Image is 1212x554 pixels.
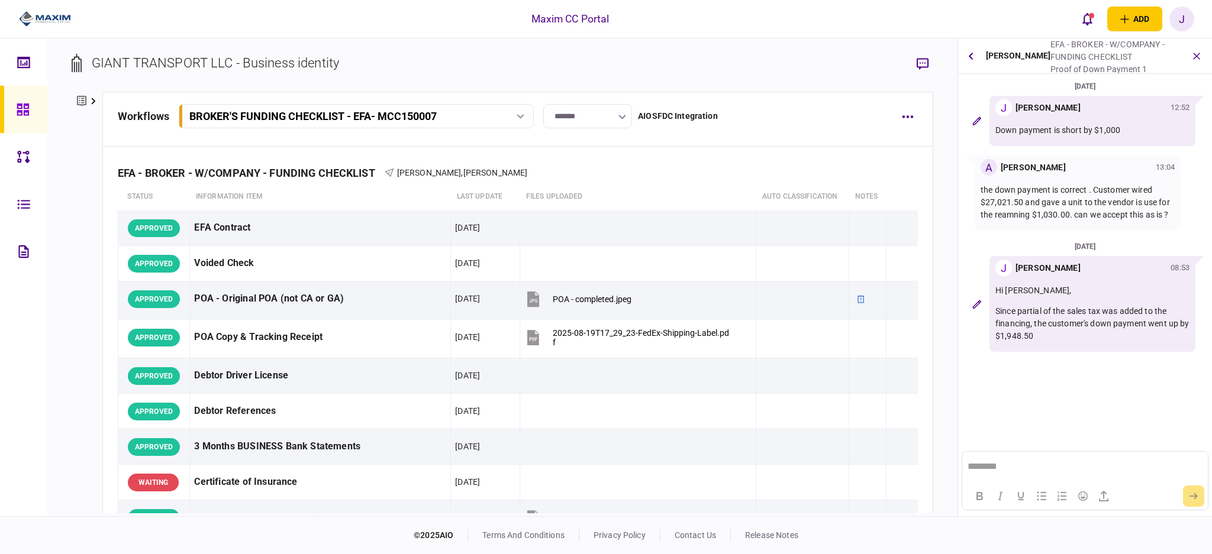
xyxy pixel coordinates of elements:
div: A [981,159,997,176]
a: terms and conditions [482,530,565,540]
iframe: Rich Text Area [962,452,1207,482]
button: articles of organization.pdf [524,504,652,531]
div: APPROVED [128,438,180,456]
div: © 2025 AIO [414,529,468,542]
div: [DATE] [455,370,480,381]
button: Bullet list [1032,488,1052,504]
button: 2025-08-19T17_29_23-FedEx-Shipping-Label.pdf [524,324,731,351]
div: APPROVED [128,403,180,420]
button: open adding identity options [1107,7,1162,31]
div: APPROVED [128,255,180,273]
div: articles of organization.pdf [553,513,652,523]
div: POA Copy & Tracking Receipt [194,324,446,351]
div: [DATE] [455,476,480,488]
div: EFA Contract [194,215,446,241]
th: Information item [190,183,451,210]
button: Emojis [1073,488,1093,504]
div: 08:53 [1171,262,1190,274]
div: BROKER'S FUNDING CHECKLIST - EFA - MCC150007 [189,110,437,122]
div: 13:04 [1156,161,1175,173]
th: status [118,183,190,210]
div: [DATE] [963,80,1207,93]
button: J [1169,7,1194,31]
button: Italic [990,488,1010,504]
div: APPROVED [128,509,180,527]
button: Numbered list [1052,488,1072,504]
div: 2025-08-19T17_29_23-FedEx-Shipping-Label.pdf [553,328,731,347]
div: [DATE] [455,405,480,417]
div: Debtor References [194,398,446,425]
div: APPROVED [128,219,180,237]
div: POA - completed.jpeg [553,294,631,304]
div: J [995,260,1012,276]
div: Proof of Company Ownership [194,504,446,531]
div: 12:52 [1171,102,1190,114]
div: [DATE] [455,222,480,234]
div: [DATE] [455,511,480,523]
a: release notes [745,530,798,540]
button: Underline [1011,488,1031,504]
button: Bold [969,488,989,504]
div: Certificate of Insurance [194,469,446,495]
div: [DATE] [455,257,480,269]
div: Maxim CC Portal [531,11,610,27]
button: POA - completed.jpeg [524,286,631,312]
span: , [461,168,463,177]
div: [DATE] [455,440,480,452]
p: Hi [PERSON_NAME], [995,284,1190,297]
a: privacy policy [594,530,646,540]
div: WAITING [128,474,179,491]
a: contact us [675,530,716,540]
div: EFA - BROKER - W/COMPANY - FUNDING CHECKLIST [118,167,385,179]
div: [PERSON_NAME] [1001,161,1066,174]
span: [PERSON_NAME] [397,168,462,177]
div: Voided Check [194,250,446,277]
span: [PERSON_NAME] [463,168,528,177]
div: [DATE] [963,240,1207,253]
div: 3 Months BUSINESS Bank Statements [194,433,446,460]
div: Debtor Driver License [194,362,446,389]
div: [PERSON_NAME] [986,38,1051,73]
div: J [995,99,1012,116]
div: [PERSON_NAME] [1016,262,1081,274]
th: last update [451,183,520,210]
div: EFA - BROKER - W/COMPANY - FUNDING CHECKLIST [1050,38,1179,63]
div: [DATE] [455,331,480,343]
div: APPROVED [128,367,180,385]
div: [DATE] [455,293,480,304]
div: AIOSFDC Integration [638,110,718,122]
div: POA - Original POA (not CA or GA) [194,286,446,312]
div: workflows [118,108,169,124]
p: Down payment is short by $1,000 [995,124,1190,137]
div: Proof of Down Payment 1 [1050,63,1179,76]
div: [PERSON_NAME] [1016,102,1081,114]
div: APPROVED [128,290,180,308]
th: notes [849,183,886,210]
div: GIANT TRANSPORT LLC - Business identity [92,53,339,73]
div: APPROVED [128,329,180,346]
img: client company logo [19,10,72,28]
th: auto classification [756,183,849,210]
button: open notifications list [1075,7,1100,31]
button: BROKER'S FUNDING CHECKLIST - EFA- MCC150007 [179,104,534,128]
th: Files uploaded [520,183,756,210]
p: Since partial of the sales tax was added to the financing, the customer's down payment went up by... [995,305,1190,342]
p: the down payment is correct . Customer wired $27,021.50 and gave a unit to the vendor is use for ... [981,184,1175,221]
